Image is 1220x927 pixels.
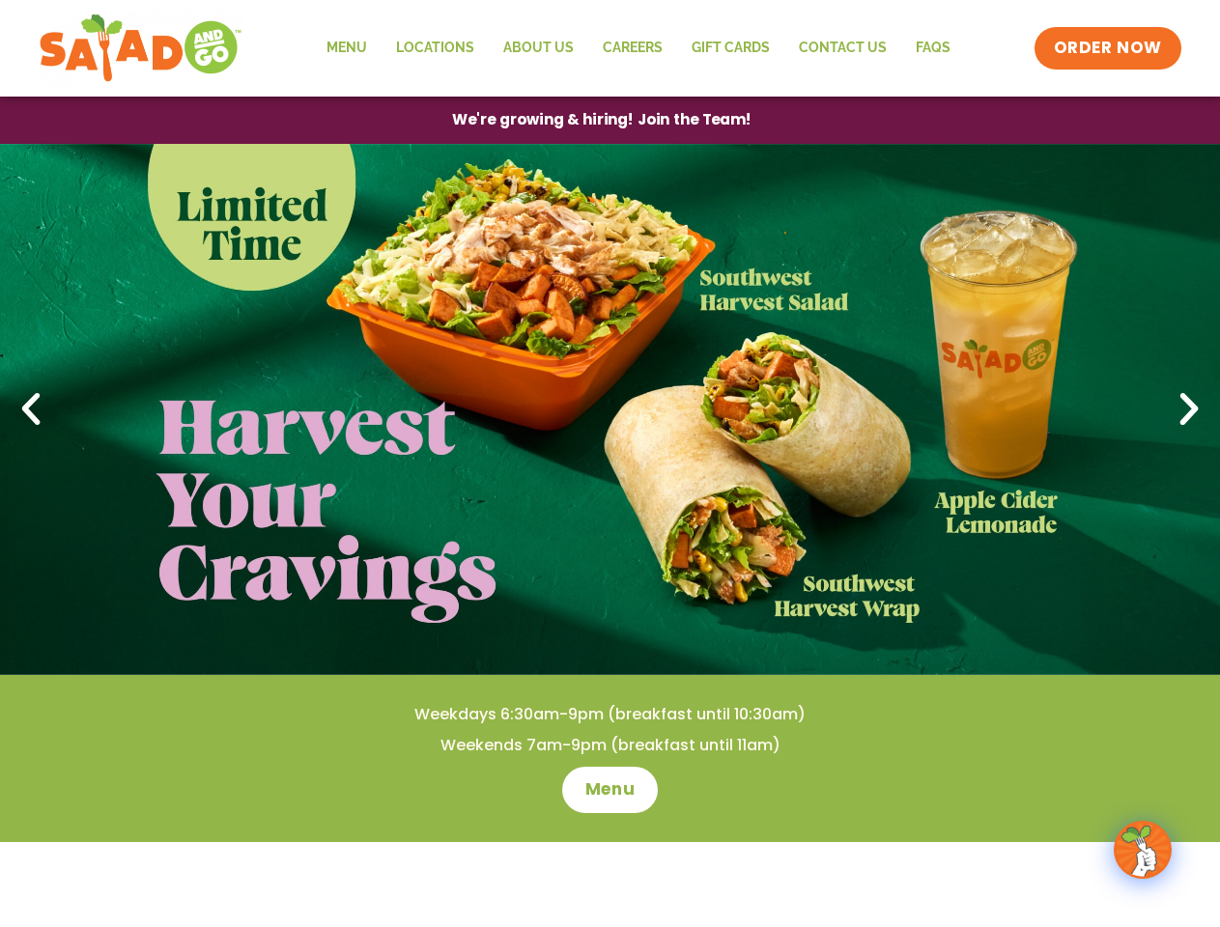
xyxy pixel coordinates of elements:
[39,704,1181,725] h4: Weekdays 6:30am-9pm (breakfast until 10:30am)
[39,735,1181,756] h4: Weekends 7am-9pm (breakfast until 11am)
[677,26,784,70] a: GIFT CARDS
[426,99,778,140] a: We're growing & hiring! Join the Team!
[588,26,677,70] a: Careers
[39,10,242,87] img: new-SAG-logo-768×292
[489,26,588,70] a: About Us
[784,26,901,70] a: Contact Us
[312,26,965,70] nav: Menu
[1035,27,1181,70] a: ORDER NOW
[562,767,658,813] a: Menu
[1054,37,1162,60] span: ORDER NOW
[901,26,965,70] a: FAQs
[1116,823,1170,877] img: wpChatIcon
[452,113,752,127] span: We're growing & hiring! Join the Team!
[312,26,382,70] a: Menu
[585,778,635,801] span: Menu
[382,26,489,70] a: Locations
